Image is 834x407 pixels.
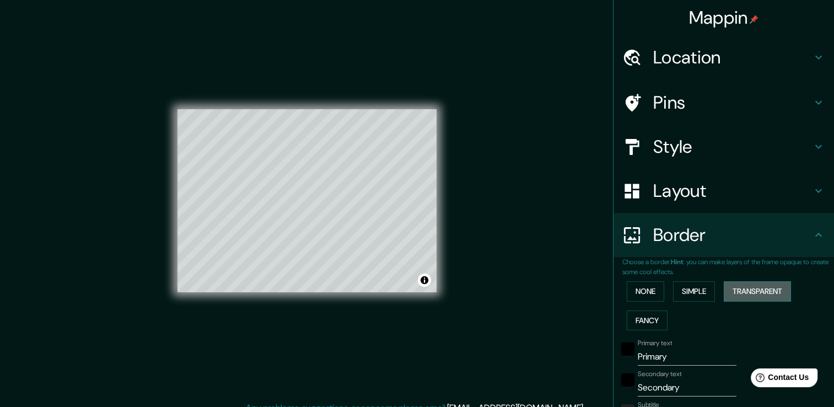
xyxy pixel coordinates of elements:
[653,46,812,68] h4: Location
[653,136,812,158] h4: Style
[653,180,812,202] h4: Layout
[750,15,758,24] img: pin-icon.png
[736,364,822,395] iframe: Help widget launcher
[627,310,668,331] button: Fancy
[418,274,431,287] button: Toggle attribution
[653,224,812,246] h4: Border
[627,281,664,302] button: None
[673,281,715,302] button: Simple
[638,369,682,379] label: Secondary text
[614,81,834,125] div: Pins
[621,373,634,387] button: black
[671,258,684,266] b: Hint
[653,92,812,114] h4: Pins
[689,7,759,29] h4: Mappin
[638,339,672,348] label: Primary text
[614,35,834,79] div: Location
[724,281,791,302] button: Transparent
[622,257,834,277] p: Choose a border. : you can make layers of the frame opaque to create some cool effects.
[614,125,834,169] div: Style
[614,169,834,213] div: Layout
[614,213,834,257] div: Border
[621,342,634,356] button: black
